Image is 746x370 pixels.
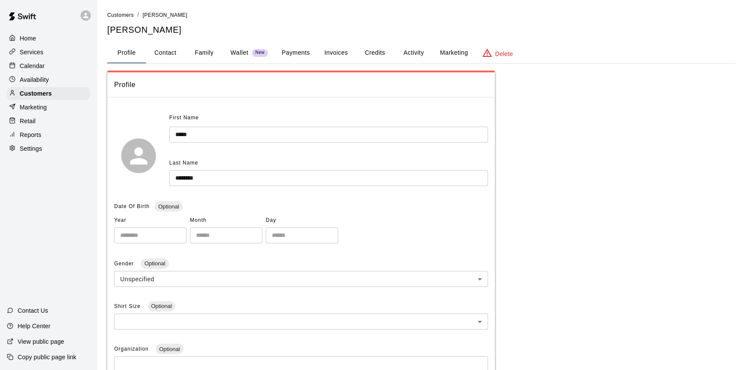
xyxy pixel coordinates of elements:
[107,10,736,20] nav: breadcrumb
[495,50,513,58] p: Delete
[7,101,90,114] a: Marketing
[190,214,262,227] span: Month
[155,203,182,210] span: Optional
[107,12,134,18] span: Customers
[7,128,90,141] a: Reports
[18,322,50,330] p: Help Center
[433,43,475,63] button: Marketing
[114,303,143,309] span: Shirt Size
[7,115,90,127] a: Retail
[20,89,52,98] p: Customers
[18,306,48,315] p: Contact Us
[18,353,76,361] p: Copy public page link
[114,214,186,227] span: Year
[20,103,47,112] p: Marketing
[230,48,249,57] p: Wallet
[20,131,41,139] p: Reports
[146,43,185,63] button: Contact
[394,43,433,63] button: Activity
[18,337,64,346] p: View public page
[20,144,42,153] p: Settings
[169,111,199,125] span: First Name
[148,303,175,309] span: Optional
[185,43,224,63] button: Family
[114,271,488,287] div: Unspecified
[355,43,394,63] button: Credits
[114,79,488,90] span: Profile
[114,261,136,267] span: Gender
[141,260,168,267] span: Optional
[155,346,183,352] span: Optional
[20,62,45,70] p: Calendar
[20,48,44,56] p: Services
[7,59,90,72] a: Calendar
[20,75,49,84] p: Availability
[137,10,139,19] li: /
[114,346,150,352] span: Organization
[7,46,90,59] a: Services
[7,87,90,100] a: Customers
[275,43,317,63] button: Payments
[20,34,36,43] p: Home
[107,43,146,63] button: Profile
[252,50,268,56] span: New
[107,24,736,36] h5: [PERSON_NAME]
[7,142,90,155] a: Settings
[107,43,736,63] div: basic tabs example
[20,117,36,125] p: Retail
[266,214,338,227] span: Day
[107,11,134,18] a: Customers
[7,32,90,45] a: Home
[169,160,198,166] span: Last Name
[7,73,90,86] a: Availability
[317,43,355,63] button: Invoices
[114,203,149,209] span: Date Of Birth
[143,12,187,18] span: [PERSON_NAME]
